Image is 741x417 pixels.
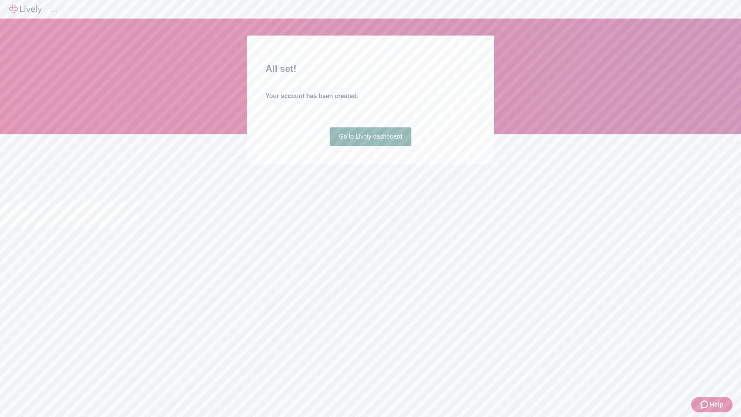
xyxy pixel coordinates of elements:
[700,400,710,409] svg: Zendesk support icon
[9,5,42,14] img: Lively
[710,400,723,409] span: Help
[51,10,57,12] button: Log out
[330,127,412,146] a: Go to Lively dashboard
[691,397,733,412] button: Zendesk support iconHelp
[266,62,475,76] h2: All set!
[266,92,475,101] h4: Your account has been created.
